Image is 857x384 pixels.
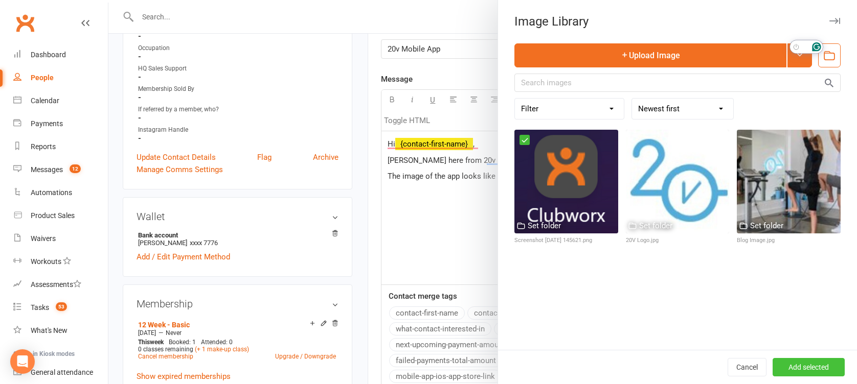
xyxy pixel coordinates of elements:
[70,164,81,173] span: 12
[31,303,49,311] div: Tasks
[514,74,841,92] input: Search images
[13,250,108,273] a: Workouts
[31,211,75,220] div: Product Sales
[13,112,108,135] a: Payments
[13,227,108,250] a: Waivers
[31,257,61,266] div: Workouts
[31,97,59,105] div: Calendar
[13,43,108,66] a: Dashboard
[514,130,618,233] img: Screenshot 2025-10-14 145621.png
[626,130,730,233] img: 20V Logo.jpg
[498,14,857,29] div: Image Library
[737,236,841,245] div: Blog Image.jpg
[31,188,72,197] div: Automations
[13,89,108,112] a: Calendar
[31,326,67,334] div: What's New
[31,74,54,82] div: People
[13,361,108,384] a: General attendance kiosk mode
[737,130,841,233] img: Blog Image.jpg
[31,119,63,128] div: Payments
[13,66,108,89] a: People
[56,302,67,311] span: 53
[514,236,618,245] div: Screenshot [DATE] 145621.png
[31,51,66,59] div: Dashboard
[31,234,56,243] div: Waivers
[13,319,108,342] a: What's New
[31,142,56,151] div: Reports
[750,220,783,232] div: Set folder
[12,10,38,36] a: Clubworx
[13,273,108,296] a: Assessments
[639,220,672,232] div: Set folder
[13,158,108,181] a: Messages 12
[13,181,108,204] a: Automations
[13,296,108,319] a: Tasks 53
[13,204,108,227] a: Product Sales
[31,165,63,174] div: Messages
[728,358,766,376] button: Cancel
[13,135,108,158] a: Reports
[10,349,35,374] div: Open Intercom Messenger
[773,358,845,376] button: Add selected
[528,220,561,232] div: Set folder
[514,43,786,67] button: Upload Image
[626,236,730,245] div: 20V Logo.jpg
[31,368,93,376] div: General attendance
[31,280,81,289] div: Assessments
